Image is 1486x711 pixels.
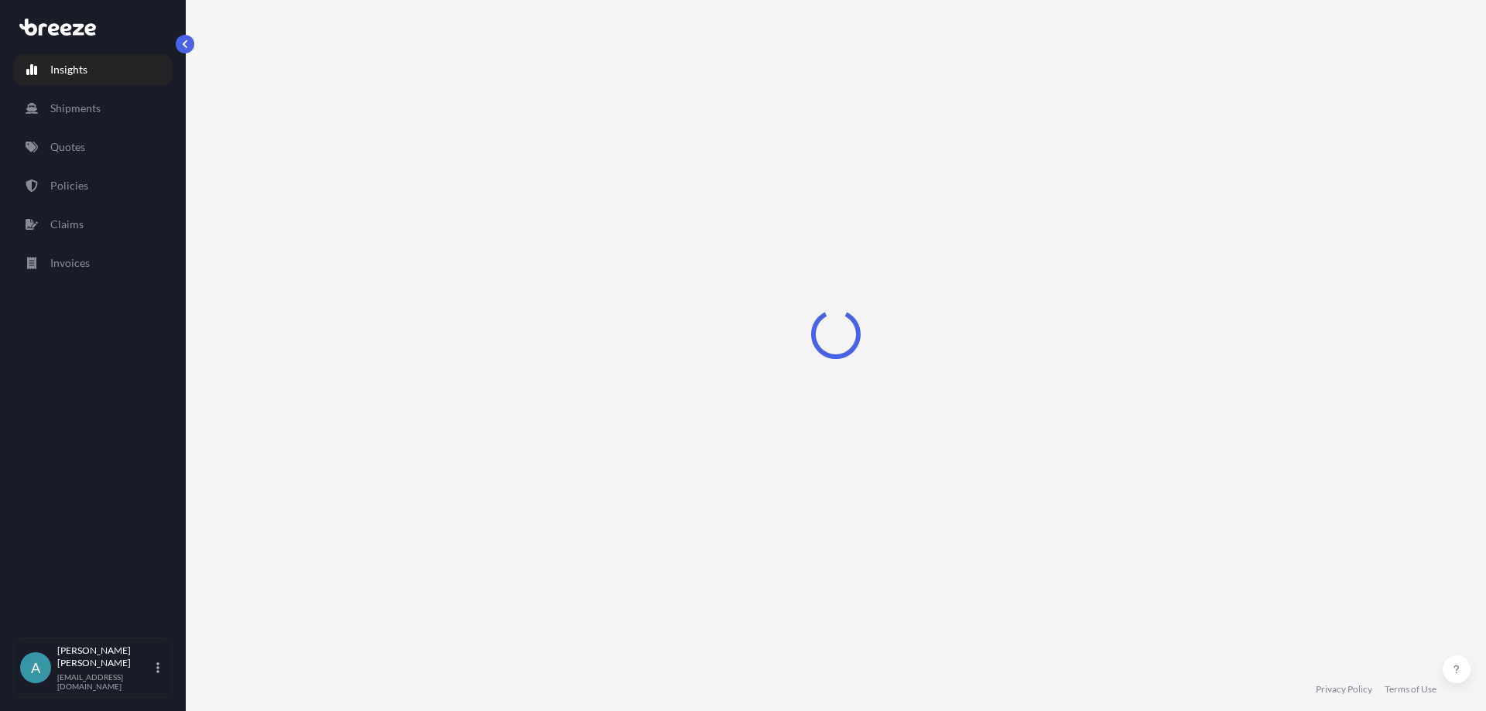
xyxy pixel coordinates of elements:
[50,255,90,271] p: Invoices
[13,248,173,279] a: Invoices
[13,170,173,201] a: Policies
[1385,683,1436,696] a: Terms of Use
[57,672,153,691] p: [EMAIL_ADDRESS][DOMAIN_NAME]
[13,209,173,240] a: Claims
[31,660,40,675] span: A
[50,62,87,77] p: Insights
[50,101,101,116] p: Shipments
[50,178,88,193] p: Policies
[50,217,84,232] p: Claims
[13,54,173,85] a: Insights
[57,644,153,669] p: [PERSON_NAME] [PERSON_NAME]
[13,93,173,124] a: Shipments
[50,139,85,155] p: Quotes
[1316,683,1372,696] a: Privacy Policy
[13,132,173,162] a: Quotes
